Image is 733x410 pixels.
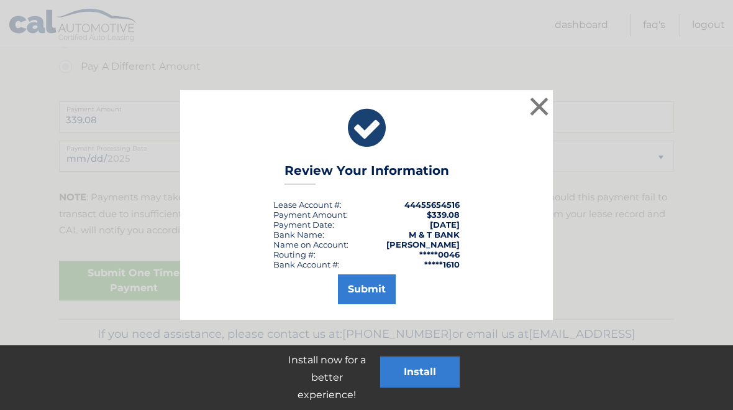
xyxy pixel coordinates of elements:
div: Bank Name: [273,230,324,240]
div: : [273,220,334,230]
strong: 44455654516 [404,200,460,210]
p: Install now for a better experience! [273,352,380,404]
div: Name on Account: [273,240,348,249]
button: Install [380,356,460,388]
div: Lease Account #: [273,200,342,210]
h3: Review Your Information [285,163,449,185]
span: [DATE] [430,220,460,230]
strong: M & T BANK [409,230,460,240]
strong: [PERSON_NAME] [386,240,460,249]
div: Payment Amount: [273,210,348,220]
button: × [527,94,552,119]
span: Payment Date [273,220,332,230]
span: $339.08 [427,210,460,220]
div: Bank Account #: [273,259,340,269]
button: Submit [338,274,396,304]
div: Routing #: [273,249,316,259]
